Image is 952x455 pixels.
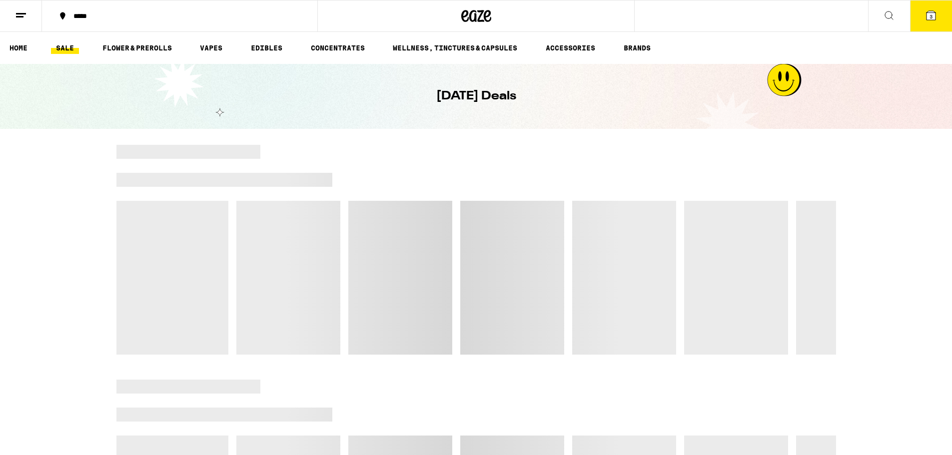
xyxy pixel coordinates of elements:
a: VAPES [195,42,227,54]
a: SALE [51,42,79,54]
a: BRANDS [619,42,656,54]
a: WELLNESS, TINCTURES & CAPSULES [388,42,522,54]
a: CONCENTRATES [306,42,370,54]
a: ACCESSORIES [541,42,600,54]
button: 3 [910,0,952,31]
a: HOME [4,42,32,54]
a: EDIBLES [246,42,287,54]
a: FLOWER & PREROLLS [97,42,177,54]
h1: [DATE] Deals [436,88,516,105]
span: 3 [930,13,933,19]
